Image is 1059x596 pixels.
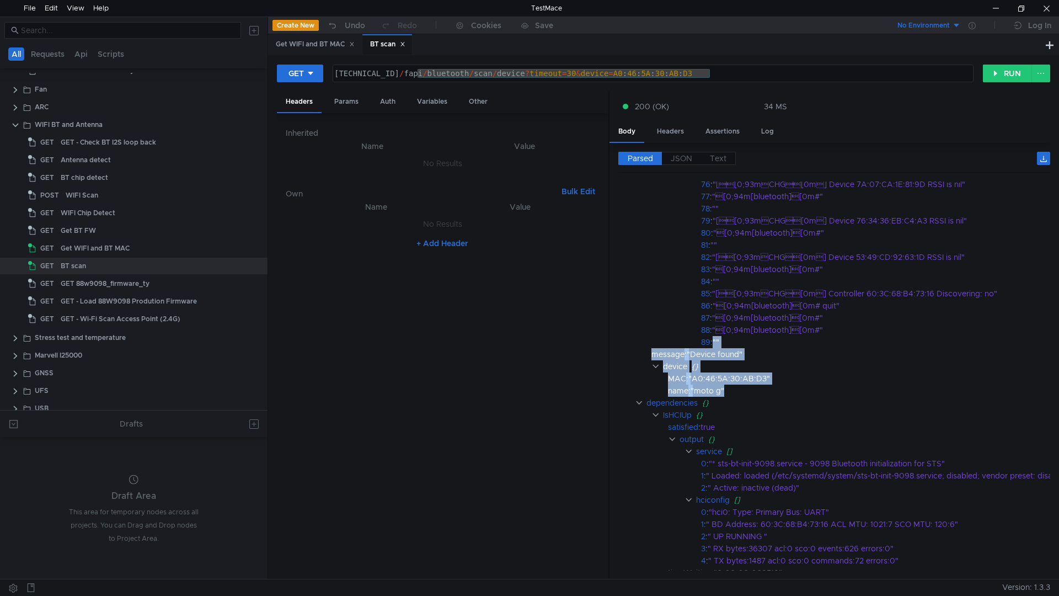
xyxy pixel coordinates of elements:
[701,457,707,470] div: 0
[897,20,950,31] div: No Environment
[35,400,49,417] div: USB
[35,365,54,381] div: GNSS
[286,126,600,140] h6: Inherited
[450,140,599,153] th: Value
[609,121,644,143] div: Body
[460,92,496,112] div: Other
[66,187,98,204] div: WIFI Scan
[61,205,115,221] div: WIFI Chip Detect
[764,102,787,111] div: 34 MS
[398,19,417,32] div: Redo
[701,518,704,530] div: 1
[40,240,54,257] span: GET
[295,140,450,153] th: Name
[701,324,710,336] div: 88
[61,169,108,186] div: BT chip detect
[71,47,91,61] button: Api
[701,178,710,190] div: 76
[286,187,557,200] h6: Own
[408,92,456,112] div: Variables
[701,482,705,494] div: 2
[423,219,462,229] nz-embed-empty: No Results
[701,300,710,312] div: 86
[35,329,126,346] div: Stress test and temperature
[471,19,501,32] div: Cookies
[345,19,365,32] div: Undo
[635,100,669,113] span: 200 (OK)
[120,417,143,430] div: Drafts
[61,275,149,292] div: GET 88w9098_firmware_ty
[701,312,710,324] div: 87
[668,421,698,433] div: satisfied
[276,39,355,50] div: Get WIFI and BT MAC
[61,134,156,151] div: GET - Check BT I2S loop back
[40,275,54,292] span: GET
[557,185,600,198] button: Bulk Edit
[303,200,450,214] th: Name
[662,409,691,421] div: IsHCIUp
[61,258,86,274] div: BT scan
[701,336,710,348] div: 89
[40,134,54,151] span: GET
[325,92,367,112] div: Params
[40,293,54,310] span: GET
[8,47,24,61] button: All
[40,152,54,168] span: GET
[40,169,54,186] span: GET
[40,311,54,327] span: GET
[535,22,553,29] div: Save
[983,65,1032,82] button: RUN
[450,200,591,214] th: Value
[288,67,304,79] div: GET
[35,382,49,399] div: UFS
[701,506,707,518] div: 0
[319,17,373,34] button: Undo
[370,39,405,50] div: BT scan
[646,397,697,409] div: dependencies
[648,121,693,142] div: Headers
[61,152,111,168] div: Antenna detect
[651,348,684,360] div: message
[628,153,653,163] span: Parsed
[40,258,54,274] span: GET
[671,153,692,163] span: JSON
[412,237,473,250] button: + Add Header
[277,92,322,113] div: Headers
[701,227,711,239] div: 80
[701,190,710,203] div: 77
[701,530,705,542] div: 2
[28,47,68,61] button: Requests
[679,433,703,445] div: output
[21,24,234,36] input: Search...
[40,205,54,221] span: GET
[701,215,710,227] div: 79
[40,187,59,204] span: POST
[61,240,130,257] div: Get WIFI and BT MAC
[61,222,96,239] div: Get BT FW
[701,263,710,275] div: 83
[697,121,748,142] div: Assertions
[40,222,54,239] span: GET
[710,153,726,163] span: Text
[61,311,180,327] div: GET - Wi-Fi Scan Access Point (2.4G)
[61,293,197,310] div: GET - Load 88W9098 Prodution Firmware
[94,47,127,61] button: Scripts
[423,158,462,168] nz-embed-empty: No Results
[35,347,82,364] div: Marvell I25000
[1002,579,1050,595] span: Version: 1.3.3
[701,251,710,263] div: 82
[272,20,319,31] button: Create New
[35,116,103,133] div: WIFI BT and Antenna
[668,385,688,397] div: name
[668,372,686,385] div: MAC
[373,17,425,34] button: Redo
[696,445,721,457] div: service
[1028,19,1051,32] div: Log In
[35,81,47,98] div: Fan
[701,275,710,288] div: 84
[662,360,687,372] div: device
[701,203,710,215] div: 78
[701,542,705,555] div: 3
[752,121,783,142] div: Log
[696,494,729,506] div: hciconfig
